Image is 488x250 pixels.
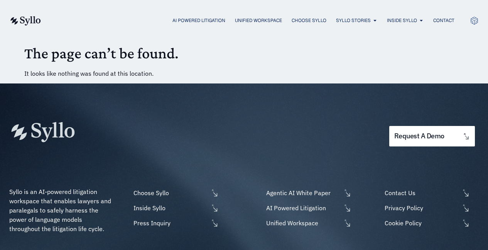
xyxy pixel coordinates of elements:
[132,203,209,213] span: Inside Syllo
[235,17,282,24] a: Unified Workspace
[292,17,326,24] a: Choose Syllo
[387,17,417,24] a: Inside Syllo
[132,188,219,197] a: Choose Syllo
[383,188,479,197] a: Contact Us
[264,218,341,228] span: Unified Workspace
[56,17,454,24] div: Menu Toggle
[264,218,351,228] a: Unified Workspace
[24,44,464,63] h1: The page can’t be found.
[132,218,209,228] span: Press Inquiry
[336,17,371,24] a: Syllo Stories
[383,203,460,213] span: Privacy Policy
[172,17,225,24] a: AI Powered Litigation
[9,188,113,233] span: Syllo is an AI-powered litigation workspace that enables lawyers and paralegals to safely harness...
[383,218,479,228] a: Cookie Policy
[394,133,444,140] span: request a demo
[132,188,209,197] span: Choose Syllo
[433,17,454,24] a: Contact
[264,203,351,213] a: AI Powered Litigation
[383,188,460,197] span: Contact Us
[56,17,454,24] nav: Menu
[264,188,351,197] a: Agentic AI White Paper
[132,203,219,213] a: Inside Syllo
[9,16,41,26] img: syllo
[24,69,464,78] p: It looks like nothing was found at this location.
[132,218,219,228] a: Press Inquiry
[389,126,475,146] a: request a demo
[264,188,341,197] span: Agentic AI White Paper
[264,203,341,213] span: AI Powered Litigation
[383,203,479,213] a: Privacy Policy
[383,218,460,228] span: Cookie Policy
